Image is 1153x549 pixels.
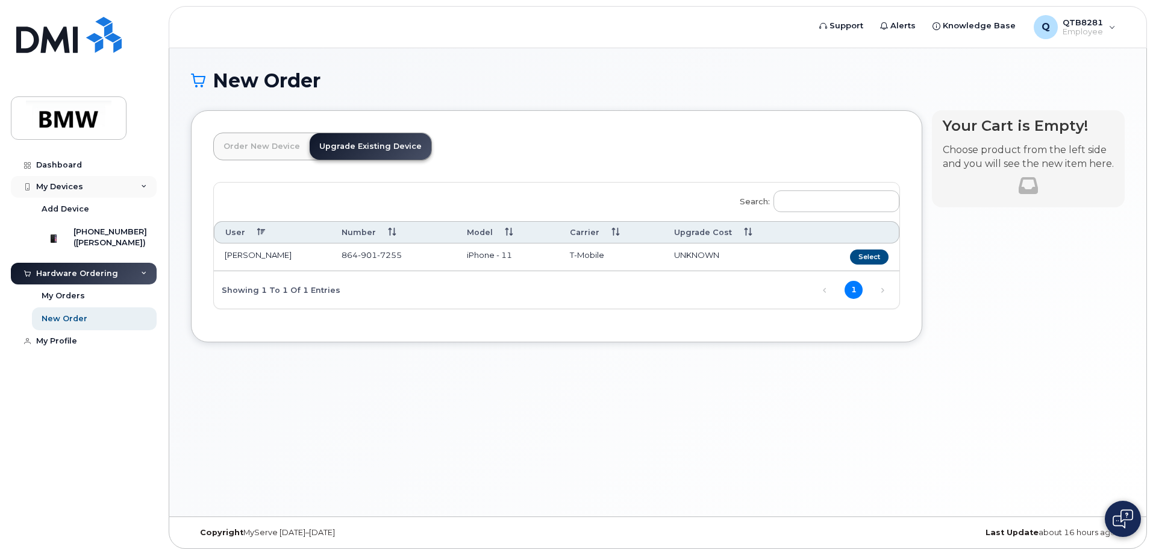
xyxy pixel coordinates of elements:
[813,528,1125,538] div: about 16 hours ago
[943,118,1114,134] h4: Your Cart is Empty!
[310,133,431,160] a: Upgrade Existing Device
[663,221,809,243] th: Upgrade Cost: activate to sort column ascending
[773,190,899,212] input: Search:
[732,183,899,216] label: Search:
[873,281,892,300] a: Next
[456,221,559,243] th: Model: activate to sort column ascending
[986,528,1039,537] strong: Last Update
[1113,509,1133,529] img: Open chat
[559,221,663,243] th: Carrier: activate to sort column ascending
[191,528,502,538] div: MyServe [DATE]–[DATE]
[456,243,559,271] td: iPhone - 11
[342,250,402,260] span: 864
[674,250,719,260] span: UNKNOWN
[214,279,340,300] div: Showing 1 to 1 of 1 entries
[943,143,1114,171] p: Choose product from the left side and you will see the new item here.
[214,243,331,271] td: [PERSON_NAME]
[200,528,243,537] strong: Copyright
[377,250,402,260] span: 7255
[845,281,863,299] a: 1
[331,221,456,243] th: Number: activate to sort column ascending
[816,281,834,300] a: Previous
[850,249,889,265] button: Select
[214,221,331,243] th: User: activate to sort column descending
[214,133,310,160] a: Order New Device
[191,70,1125,91] h1: New Order
[358,250,377,260] span: 901
[559,243,663,271] td: T-Mobile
